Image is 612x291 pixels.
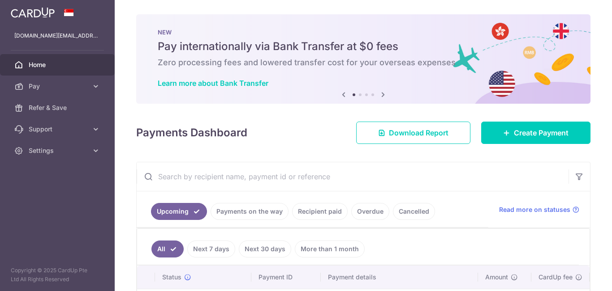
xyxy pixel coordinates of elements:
h5: Pay internationally via Bank Transfer at $0 fees [158,39,569,54]
span: Home [29,60,88,69]
span: CardUp fee [539,273,573,282]
span: Create Payment [514,127,569,138]
a: Cancelled [393,203,435,220]
a: Learn more about Bank Transfer [158,79,268,88]
a: Create Payment [481,122,590,144]
a: Next 30 days [239,240,291,257]
th: Payment details [321,266,478,289]
span: Download Report [389,127,448,138]
a: Download Report [356,122,470,144]
input: Search by recipient name, payment id or reference [137,162,569,191]
th: Payment ID [251,266,321,289]
a: Upcoming [151,203,207,220]
a: Read more on statuses [499,205,579,214]
span: Pay [29,82,88,91]
img: CardUp [11,7,55,18]
span: Status [162,273,181,282]
a: Next 7 days [187,240,235,257]
span: Amount [485,273,508,282]
a: All [151,240,184,257]
a: Recipient paid [292,203,348,220]
h4: Payments Dashboard [136,125,247,141]
p: NEW [158,29,569,36]
p: [DOMAIN_NAME][EMAIL_ADDRESS][DOMAIN_NAME] [14,31,100,40]
a: Overdue [351,203,389,220]
span: Refer & Save [29,103,88,112]
span: Settings [29,146,88,155]
h6: Zero processing fees and lowered transfer cost for your overseas expenses [158,57,569,68]
span: Support [29,125,88,134]
a: More than 1 month [295,240,365,257]
img: Bank transfer banner [136,14,590,104]
span: Read more on statuses [499,205,570,214]
a: Payments on the way [211,203,289,220]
